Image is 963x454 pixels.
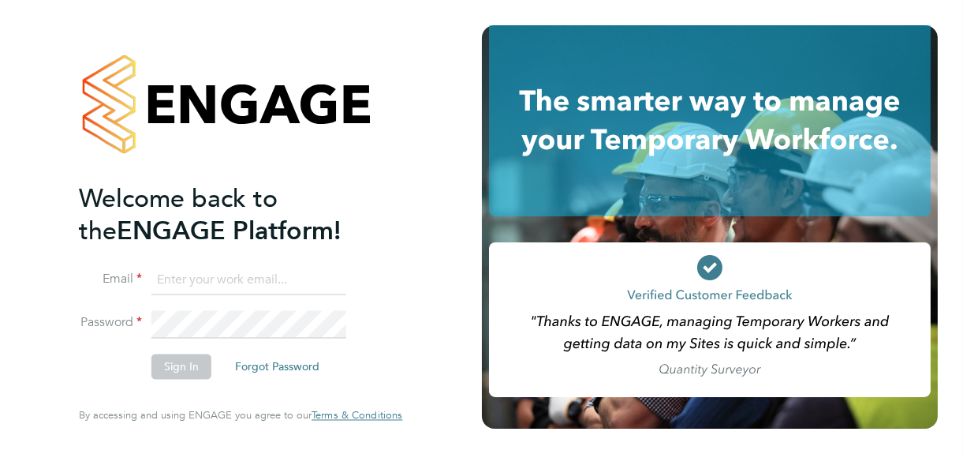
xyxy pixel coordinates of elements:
[79,183,278,246] span: Welcome back to the
[312,410,402,422] a: Terms & Conditions
[79,182,386,247] h2: ENGAGE Platform!
[79,409,402,422] span: By accessing and using ENGAGE you agree to our
[79,315,142,332] label: Password
[151,355,211,380] button: Sign In
[151,266,346,295] input: Enter your work email...
[79,271,142,287] label: Email
[222,355,332,380] button: Forgot Password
